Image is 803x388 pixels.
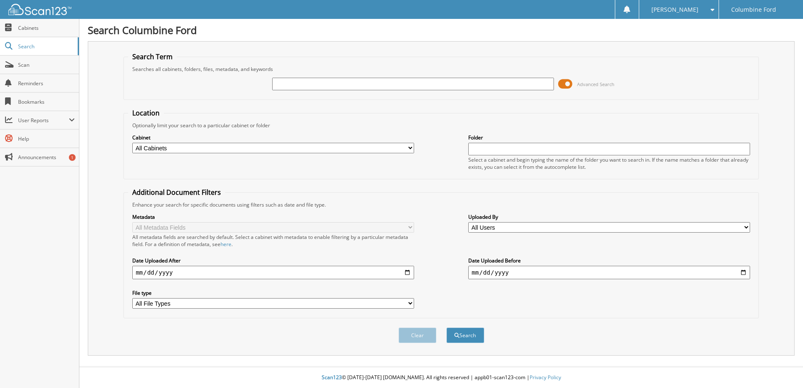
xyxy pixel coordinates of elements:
span: Scan [18,61,75,68]
button: Search [446,328,484,343]
img: scan123-logo-white.svg [8,4,71,15]
label: Date Uploaded Before [468,257,750,264]
span: [PERSON_NAME] [651,7,698,12]
div: All metadata fields are searched by default. Select a cabinet with metadata to enable filtering b... [132,233,414,248]
legend: Search Term [128,52,177,61]
span: Announcements [18,154,75,161]
span: Reminders [18,80,75,87]
label: File type [132,289,414,296]
div: Select a cabinet and begin typing the name of the folder you want to search in. If the name match... [468,156,750,170]
span: User Reports [18,117,69,124]
input: end [468,266,750,279]
span: Columbine Ford [731,7,776,12]
label: Date Uploaded After [132,257,414,264]
legend: Additional Document Filters [128,188,225,197]
label: Metadata [132,213,414,220]
div: © [DATE]-[DATE] [DOMAIN_NAME]. All rights reserved | appb01-scan123-com | [79,367,803,388]
span: Bookmarks [18,98,75,105]
div: Optionally limit your search to a particular cabinet or folder [128,122,754,129]
div: 1 [69,154,76,161]
button: Clear [399,328,436,343]
legend: Location [128,108,164,118]
a: here [220,241,231,248]
a: Privacy Policy [530,374,561,381]
div: Searches all cabinets, folders, files, metadata, and keywords [128,66,754,73]
span: Cabinets [18,24,75,31]
label: Folder [468,134,750,141]
label: Cabinet [132,134,414,141]
span: Help [18,135,75,142]
h1: Search Columbine Ford [88,23,795,37]
div: Enhance your search for specific documents using filters such as date and file type. [128,201,754,208]
span: Search [18,43,73,50]
input: start [132,266,414,279]
span: Advanced Search [577,81,614,87]
span: Scan123 [322,374,342,381]
label: Uploaded By [468,213,750,220]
